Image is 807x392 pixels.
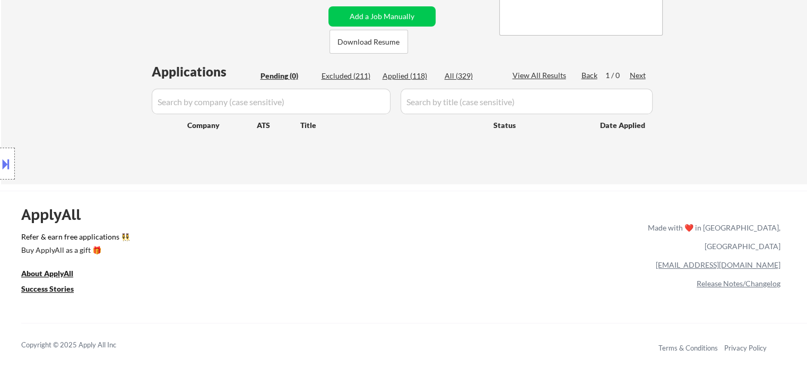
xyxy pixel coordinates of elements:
[582,70,598,81] div: Back
[630,70,647,81] div: Next
[187,120,257,131] div: Company
[493,115,585,134] div: Status
[152,65,257,78] div: Applications
[329,30,408,54] button: Download Resume
[21,283,88,296] a: Success Stories
[21,268,88,281] a: About ApplyAll
[724,344,767,352] a: Privacy Policy
[600,120,647,131] div: Date Applied
[300,120,483,131] div: Title
[21,340,143,351] div: Copyright © 2025 Apply All Inc
[257,120,300,131] div: ATS
[383,71,436,81] div: Applied (118)
[605,70,630,81] div: 1 / 0
[445,71,498,81] div: All (329)
[21,269,73,278] u: About ApplyAll
[261,71,314,81] div: Pending (0)
[513,70,569,81] div: View All Results
[328,6,436,27] button: Add a Job Manually
[152,89,391,114] input: Search by company (case sensitive)
[21,233,426,244] a: Refer & earn free applications 👯‍♀️
[697,279,780,288] a: Release Notes/Changelog
[656,260,780,269] a: [EMAIL_ADDRESS][DOMAIN_NAME]
[21,284,74,293] u: Success Stories
[658,344,718,352] a: Terms & Conditions
[322,71,375,81] div: Excluded (211)
[401,89,653,114] input: Search by title (case sensitive)
[644,218,780,255] div: Made with ❤️ in [GEOGRAPHIC_DATA], [GEOGRAPHIC_DATA]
